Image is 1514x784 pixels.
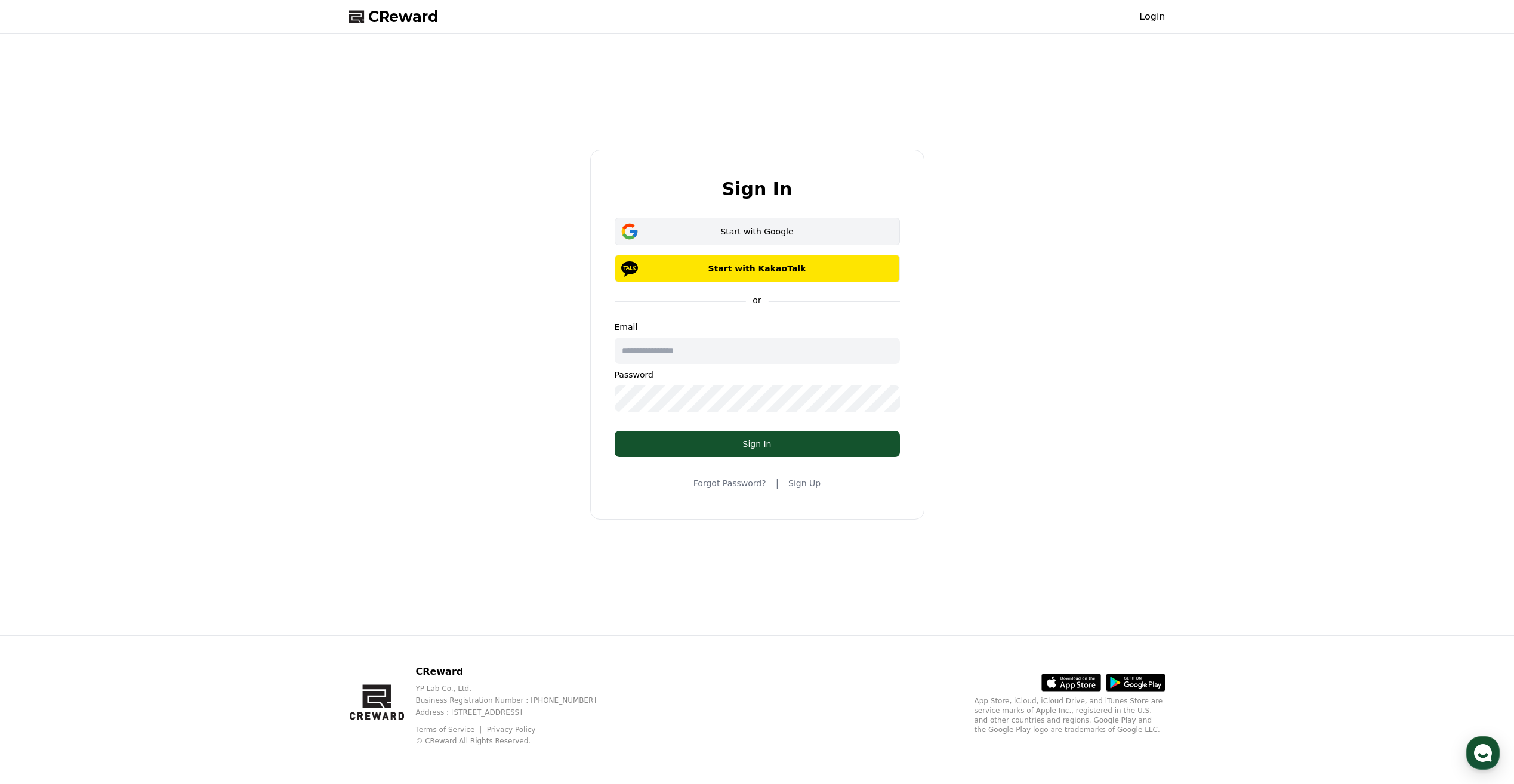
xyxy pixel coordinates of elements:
p: Email [615,321,900,333]
button: Sign In [615,431,900,457]
div: Sign In [639,438,876,450]
p: Address : [STREET_ADDRESS] [415,708,615,717]
span: CReward [368,7,439,26]
button: Start with Google [615,218,900,245]
a: Messages [79,378,154,408]
a: Privacy Policy [487,726,536,734]
p: CReward [415,665,615,679]
button: Start with KakaoTalk [615,255,900,282]
a: Forgot Password? [693,477,766,489]
a: Terms of Service [415,726,483,734]
span: | [776,476,779,490]
span: Home [30,396,51,406]
span: Settings [177,396,206,406]
p: Start with KakaoTalk [632,263,883,274]
p: App Store, iCloud, iCloud Drive, and iTunes Store are service marks of Apple Inc., registered in ... [975,696,1165,734]
p: Password [615,369,900,381]
a: Login [1139,10,1165,24]
a: Settings [154,378,229,408]
a: Sign Up [788,477,821,489]
p: or [745,294,768,306]
a: CReward [349,7,439,26]
h2: Sign In [722,179,793,199]
span: Messages [99,397,134,406]
p: Business Registration Number : [PHONE_NUMBER] [415,696,615,705]
a: Home [4,378,79,408]
p: © CReward All Rights Reserved. [415,736,615,746]
div: Start with Google [632,226,883,237]
p: YP Lab Co., Ltd. [415,684,615,693]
